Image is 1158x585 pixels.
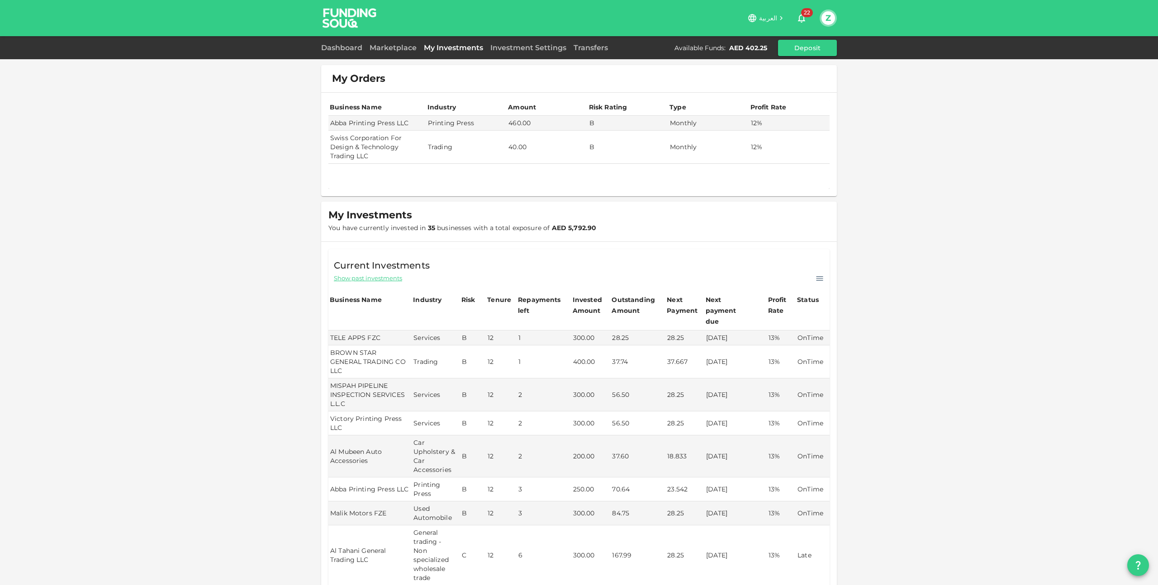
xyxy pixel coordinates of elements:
span: 22 [801,8,813,17]
td: 37.667 [665,345,704,378]
td: [DATE] [704,411,767,435]
td: 12 [486,435,517,477]
td: Printing Press [426,116,507,131]
div: Business Name [330,294,382,305]
td: B [460,411,486,435]
a: Marketplace [366,43,420,52]
td: 37.60 [610,435,665,477]
div: Outstanding Amount [612,294,657,316]
div: Tenure [487,294,511,305]
td: OnTime [796,477,830,501]
td: 2 [517,378,571,411]
div: Risk [461,294,479,305]
td: 200.00 [571,435,611,477]
td: Monthly [668,116,749,131]
td: 13% [767,501,796,525]
a: Transfers [570,43,612,52]
td: 300.00 [571,411,611,435]
span: Show past investments [334,274,402,283]
td: 13% [767,330,796,345]
div: Industry [413,294,441,305]
td: 400.00 [571,345,611,378]
td: Monthly [668,131,749,164]
td: [DATE] [704,435,767,477]
td: TELE APPS FZC [328,330,412,345]
td: 70.64 [610,477,665,501]
div: Next Payment [667,294,702,316]
td: B [588,116,668,131]
td: B [460,330,486,345]
div: Amount [508,102,536,113]
td: 1 [517,330,571,345]
td: 12% [749,116,830,131]
td: 28.25 [665,330,704,345]
td: Swiss Corporation For Design & Technology Trading LLC [328,131,426,164]
a: Dashboard [321,43,366,52]
a: My Investments [420,43,487,52]
div: Business Name [330,102,382,113]
td: 28.25 [665,501,704,525]
td: Al Mubeen Auto Accessories [328,435,412,477]
td: Abba Printing Press LLC [328,116,426,131]
div: AED 402.25 [729,43,767,52]
td: [DATE] [704,477,767,501]
a: Investment Settings [487,43,570,52]
div: Repayments left [518,294,563,316]
td: 84.75 [610,501,665,525]
td: OnTime [796,345,830,378]
td: Services [412,378,460,411]
td: 300.00 [571,330,611,345]
td: 56.50 [610,411,665,435]
td: B [460,378,486,411]
td: Trading [426,131,507,164]
td: 12 [486,345,517,378]
div: Status [797,294,820,305]
td: 28.25 [665,378,704,411]
strong: 35 [428,224,435,232]
td: 3 [517,477,571,501]
td: Car Upholstery & Car Accessories [412,435,460,477]
td: B [460,501,486,525]
td: 40.00 [507,131,587,164]
td: 13% [767,477,796,501]
td: 23.542 [665,477,704,501]
td: 250.00 [571,477,611,501]
td: Victory Printing Press LLC [328,411,412,435]
td: 28.25 [610,330,665,345]
td: 12 [486,378,517,411]
span: My Investments [328,209,412,222]
td: 12 [486,411,517,435]
td: Printing Press [412,477,460,501]
td: 12 [486,330,517,345]
td: Abba Printing Press LLC [328,477,412,501]
td: [DATE] [704,330,767,345]
td: 3 [517,501,571,525]
td: 12% [749,131,830,164]
td: 460.00 [507,116,587,131]
td: 2 [517,411,571,435]
td: 13% [767,345,796,378]
div: Type [669,102,688,113]
td: 13% [767,435,796,477]
div: Invested Amount [573,294,609,316]
div: Profit Rate [768,294,794,316]
td: OnTime [796,411,830,435]
td: 13% [767,411,796,435]
button: question [1127,554,1149,576]
td: Services [412,411,460,435]
div: Next payment due [706,294,751,327]
span: My Orders [332,72,385,85]
td: 12 [486,477,517,501]
td: OnTime [796,435,830,477]
td: MISPAH PIPELINE INSPECTION SERVICES L.L.C [328,378,412,411]
div: Profit Rate [750,102,787,113]
td: 12 [486,501,517,525]
button: Deposit [778,40,837,56]
td: [DATE] [704,501,767,525]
